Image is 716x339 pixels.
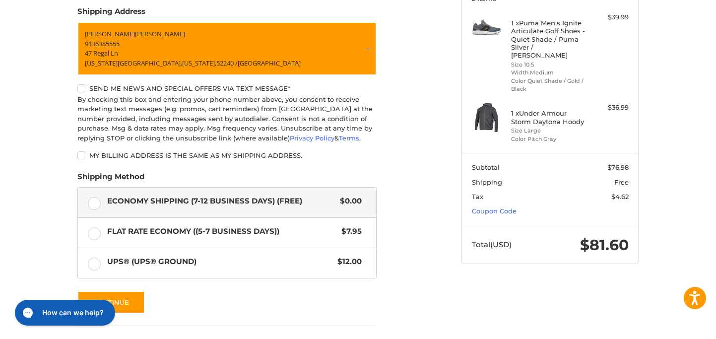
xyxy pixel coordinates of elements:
[77,84,377,92] label: Send me news and special offers via text message*
[472,178,502,186] span: Shipping
[607,163,629,171] span: $76.98
[511,127,587,135] li: Size Large
[77,151,377,159] label: My billing address is the same as my shipping address.
[85,29,135,38] span: [PERSON_NAME]
[77,171,144,187] legend: Shipping Method
[472,193,483,201] span: Tax
[107,196,335,207] span: Economy Shipping (7-12 Business Days) (Free)
[472,240,512,249] span: Total (USD)
[614,178,629,186] span: Free
[332,256,362,268] span: $12.00
[290,134,334,142] a: Privacy Policy
[77,22,377,75] a: Enter or select a different address
[135,29,185,38] span: [PERSON_NAME]
[107,226,337,237] span: Flat Rate Economy ((5-7 Business Days))
[511,135,587,143] li: Color Pitch Gray
[85,49,118,58] span: 47 Regal Ln
[511,109,587,126] h4: 1 x Under Armour Storm Daytona Hoody
[589,12,629,22] div: $39.99
[216,59,238,68] span: 52240 /
[77,291,145,314] button: Continue
[589,103,629,113] div: $36.99
[335,196,362,207] span: $0.00
[472,163,500,171] span: Subtotal
[238,59,301,68] span: [GEOGRAPHIC_DATA]
[336,226,362,237] span: $7.95
[77,6,145,22] legend: Shipping Address
[85,59,182,68] span: [US_STATE][GEOGRAPHIC_DATA],
[339,134,359,142] a: Terms
[511,68,587,77] li: Width Medium
[10,296,118,329] iframe: Gorgias live chat messenger
[511,61,587,69] li: Size 10.5
[511,19,587,59] h4: 1 x Puma Men's Ignite Articulate Golf Shoes - Quiet Shade / Puma Silver / [PERSON_NAME]
[77,95,377,143] div: By checking this box and entering your phone number above, you consent to receive marketing text ...
[472,207,517,215] a: Coupon Code
[580,236,629,254] span: $81.60
[611,193,629,201] span: $4.62
[85,39,120,48] span: 9136385555
[511,77,587,93] li: Color Quiet Shade / Gold / Black
[182,59,216,68] span: [US_STATE],
[107,256,333,268] span: UPS® (UPS® Ground)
